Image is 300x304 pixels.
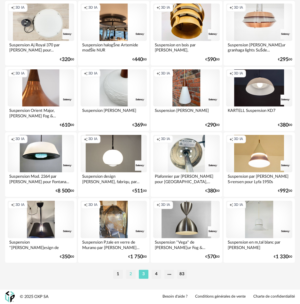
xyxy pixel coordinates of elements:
div: € 00 [128,255,147,259]
span: 3D IA [234,203,243,207]
div: € 00 [56,189,74,193]
a: Creation icon 3D IA Suspension en m‚tal blanc par [PERSON_NAME] [GEOGRAPHIC_DATA],... €1 33000 [224,198,295,263]
span: 3D IA [234,137,243,142]
img: OXP [5,291,15,302]
a: Creation icon 3D IA Suspension halogŠne Artemide modŠle NUR €44000 [78,1,150,66]
a: Creation icon 3D IA Suspension ''Vega'' de [PERSON_NAME]ur Fog &... €57000 [151,198,222,263]
span: 3D IA [88,71,98,76]
div: KARTELL Suspension KD7 [226,106,293,119]
span: 8 500 [58,189,70,193]
a: Creation icon 3D IA Suspension P‚tale en verre de Murano par [PERSON_NAME]... €1 75000 [78,198,150,263]
span: Creation icon [11,71,15,76]
li: 1 [113,270,123,279]
div: Suspension Orient Major, [PERSON_NAME] Fog &... [8,106,74,119]
span: 511 [134,189,143,193]
span: Creation icon [11,137,15,142]
div: Suspension design [PERSON_NAME], fabriqu‚ par... [81,172,147,185]
span: 590 [207,58,216,62]
span: 295 [280,58,288,62]
span: 350 [62,255,70,259]
li: 2 [126,270,136,279]
a: Creation icon 3D IA Plafonnier par [PERSON_NAME] pour [GEOGRAPHIC_DATA],... €38000 [151,132,222,197]
a: Creation icon 3D IA Suspension en bois par [PERSON_NAME], [PERSON_NAME],... €59000 [151,1,222,66]
a: Creation icon 3D IA Suspension [PERSON_NAME]ur granhaga lights SuŠde... €29500 [224,1,295,66]
div: Suspension par [PERSON_NAME] S›rensen pour Lyfa 1950s [226,172,293,185]
span: 3D IA [234,71,243,76]
a: Conditions générales de vente [195,294,246,299]
div: © 2025 OXP SA [20,294,49,300]
a: Creation icon 3D IA Suspension Orient Major, [PERSON_NAME] Fog &... €61000 [5,67,77,131]
a: Creation icon 3D IA Suspension Aj Royal 370 par [PERSON_NAME] pour... €32000 [5,1,77,66]
div: € 00 [132,58,147,62]
span: 3D IA [15,137,25,142]
a: Creation icon 3D IA KARTELL Suspension KD7 €38000 [224,67,295,131]
li: 83 [177,270,187,279]
a: Besoin d'aide ? [162,294,187,299]
span: 3D IA [161,137,170,142]
span: 320 [62,58,70,62]
a: Creation icon 3D IA Suspension [PERSON_NAME] €29000 [151,67,222,131]
span: 3D IA [161,5,170,10]
a: Creation icon 3D IA Suspension par [PERSON_NAME] S›rensen pour Lyfa 1950s €99200 [224,132,295,197]
div: Suspension ''[PERSON_NAME]esign de [PERSON_NAME] pour... [8,238,74,251]
span: 3D IA [234,5,243,10]
span: 3D IA [88,5,98,10]
span: Creation icon [11,203,15,207]
span: Creation icon [84,203,88,207]
div: Suspension [PERSON_NAME] [153,106,220,119]
div: € 00 [132,189,147,193]
a: Creation icon 3D IA Suspension [PERSON_NAME] €36900 [78,67,150,131]
span: 1 750 [130,255,143,259]
div: Suspension ''Vega'' de [PERSON_NAME]ur Fog &... [153,238,220,251]
span: 440 [134,58,143,62]
div: € 00 [278,58,292,62]
span: 380 [207,189,216,193]
span: Creation icon [11,5,15,10]
div: Suspension Aj Royal 370 par [PERSON_NAME] pour... [8,41,74,54]
span: Creation icon [84,71,88,76]
span: 992 [280,189,288,193]
div: Suspension Mod. 2364 par [PERSON_NAME] pour Fontana... [8,172,74,185]
div: € 00 [205,255,220,259]
div: € 00 [278,123,292,127]
a: Charte de confidentialité [253,294,295,299]
div: Suspension en m‚tal blanc par [PERSON_NAME] [GEOGRAPHIC_DATA],... [226,238,293,251]
span: 3D IA [161,71,170,76]
span: 3D IA [15,71,25,76]
div: Suspension P‚tale en verre de Murano par [PERSON_NAME]... [81,238,147,251]
a: Creation icon 3D IA Suspension ''[PERSON_NAME]esign de [PERSON_NAME] pour... €35000 [5,198,77,263]
li: 3 [139,270,148,279]
span: Creation icon [229,5,233,10]
li: 4 [152,270,161,279]
span: 610 [62,123,70,127]
div: € 00 [132,123,147,127]
span: Creation icon [229,203,233,207]
div: € 00 [60,58,74,62]
div: Suspension halogŠne Artemide modŠle NUR [81,41,147,54]
span: 3D IA [15,5,25,10]
span: Creation icon [229,137,233,142]
div: € 00 [60,255,74,259]
div: € 00 [60,123,74,127]
span: Creation icon [156,203,160,207]
a: Creation icon 3D IA Suspension Mod. 2364 par [PERSON_NAME] pour Fontana... €8 50000 [5,132,77,197]
span: Creation icon [84,137,88,142]
span: Creation icon [84,5,88,10]
div: € 00 [205,58,220,62]
div: Suspension [PERSON_NAME] [81,106,147,119]
a: Creation icon 3D IA Suspension design [PERSON_NAME], fabriqu‚ par... €51100 [78,132,150,197]
div: € 00 [205,189,220,193]
span: Creation icon [156,5,160,10]
div: Suspension en bois par [PERSON_NAME], [PERSON_NAME],... [153,41,220,54]
span: 3D IA [161,203,170,207]
div: Suspension [PERSON_NAME]ur granhaga lights SuŠde... [226,41,293,54]
span: 290 [207,123,216,127]
span: Creation icon [229,71,233,76]
div: € 00 [278,189,292,193]
span: Creation icon [156,71,160,76]
span: 3D IA [88,203,98,207]
span: 570 [207,255,216,259]
span: 380 [280,123,288,127]
div: € 00 [205,123,220,127]
span: 1 330 [276,255,288,259]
